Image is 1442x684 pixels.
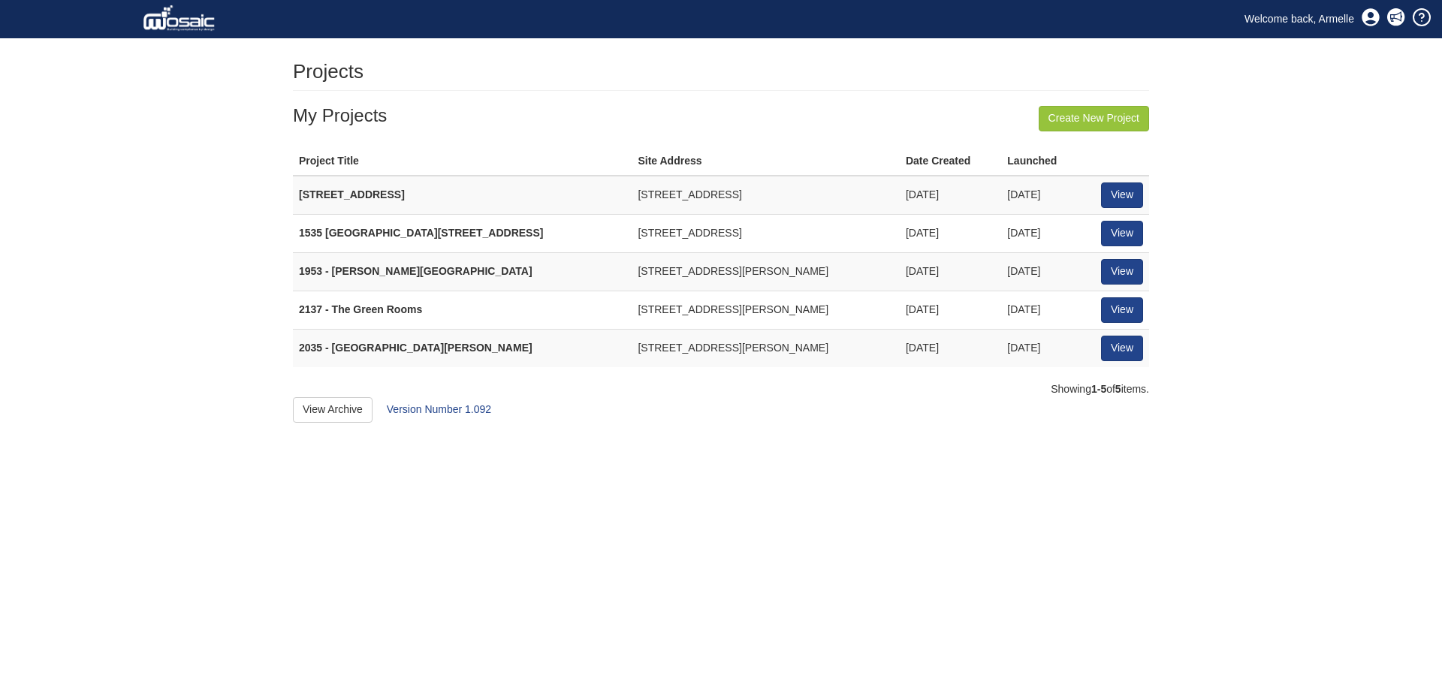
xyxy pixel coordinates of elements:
td: [DATE] [900,214,1001,252]
a: Version Number 1.092 [387,403,491,415]
td: [DATE] [900,252,1001,291]
a: View [1101,182,1143,208]
strong: 1535 [GEOGRAPHIC_DATA][STREET_ADDRESS] [299,227,543,239]
td: [DATE] [1001,329,1083,366]
th: Launched [1001,148,1083,176]
strong: 2137 - The Green Rooms [299,303,422,315]
a: Welcome back, Armelle [1233,8,1365,30]
td: [DATE] [900,329,1001,366]
a: View [1101,221,1143,246]
strong: [STREET_ADDRESS] [299,188,405,200]
td: [DATE] [900,291,1001,329]
a: Create New Project [1039,106,1149,131]
td: [STREET_ADDRESS] [632,176,900,214]
a: View [1101,259,1143,285]
strong: 1953 - [PERSON_NAME][GEOGRAPHIC_DATA] [299,265,532,277]
a: View [1101,336,1143,361]
td: [STREET_ADDRESS][PERSON_NAME] [632,291,900,329]
td: [DATE] [1001,176,1083,214]
a: View Archive [293,397,373,423]
h1: Projects [293,61,364,83]
b: 1-5 [1091,383,1106,395]
td: [DATE] [1001,214,1083,252]
img: logo_white.png [143,4,219,34]
th: Project Title [293,148,632,176]
strong: 2035 - [GEOGRAPHIC_DATA][PERSON_NAME] [299,342,532,354]
th: Site Address [632,148,900,176]
h3: My Projects [293,106,1149,125]
td: [DATE] [1001,252,1083,291]
a: View [1101,297,1143,323]
th: Date Created [900,148,1001,176]
td: [STREET_ADDRESS][PERSON_NAME] [632,329,900,366]
td: [STREET_ADDRESS] [632,214,900,252]
div: Showing of items. [293,382,1149,397]
b: 5 [1115,383,1121,395]
td: [DATE] [900,176,1001,214]
td: [STREET_ADDRESS][PERSON_NAME] [632,252,900,291]
td: [DATE] [1001,291,1083,329]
